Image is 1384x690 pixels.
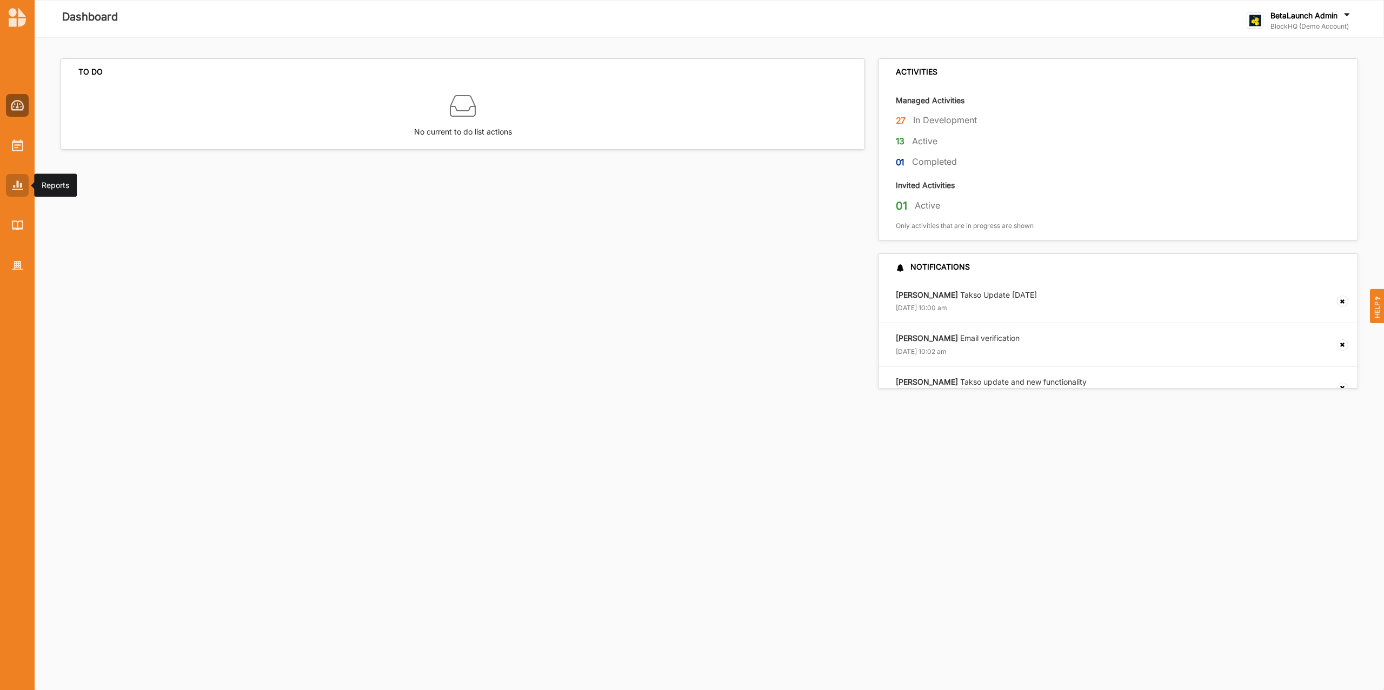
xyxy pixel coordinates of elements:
[42,180,69,191] div: Reports
[896,377,1087,387] label: Takso update and new functionality
[12,220,23,230] img: Library
[913,115,977,126] label: In Development
[896,135,905,148] label: 13
[896,67,937,77] div: ACTIVITIES
[6,134,29,157] a: Activities
[896,333,1020,343] label: Email verification
[6,214,29,237] a: Library
[6,254,29,277] a: Organisation
[1270,11,1338,21] label: BetaLaunch Admin
[896,347,947,356] label: [DATE] 10:02 am
[6,94,29,117] a: Dashboard
[1270,22,1352,31] label: BlockHQ (Demo Account)
[896,262,970,272] div: NOTIFICATIONS
[896,114,906,128] label: 27
[896,222,1034,230] label: Only activities that are in progress are shown
[896,377,958,386] strong: [PERSON_NAME]
[896,156,905,169] label: 01
[450,93,476,119] img: box
[1247,12,1263,29] img: logo
[12,180,23,190] img: Reports
[78,67,103,77] div: TO DO
[9,8,26,27] img: logo
[915,200,940,211] label: Active
[12,139,23,151] img: Activities
[896,290,1037,300] label: Takso Update [DATE]
[11,100,24,111] img: Dashboard
[896,95,964,105] label: Managed Activities
[896,199,907,213] label: 01
[896,180,955,190] label: Invited Activities
[414,119,512,138] label: No current to do list actions
[12,261,23,270] img: Organisation
[896,333,958,343] strong: [PERSON_NAME]
[896,304,947,312] label: [DATE] 10:00 am
[896,290,958,299] strong: [PERSON_NAME]
[62,8,118,26] label: Dashboard
[912,156,957,168] label: Completed
[6,174,29,197] a: Reports
[912,136,937,147] label: Active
